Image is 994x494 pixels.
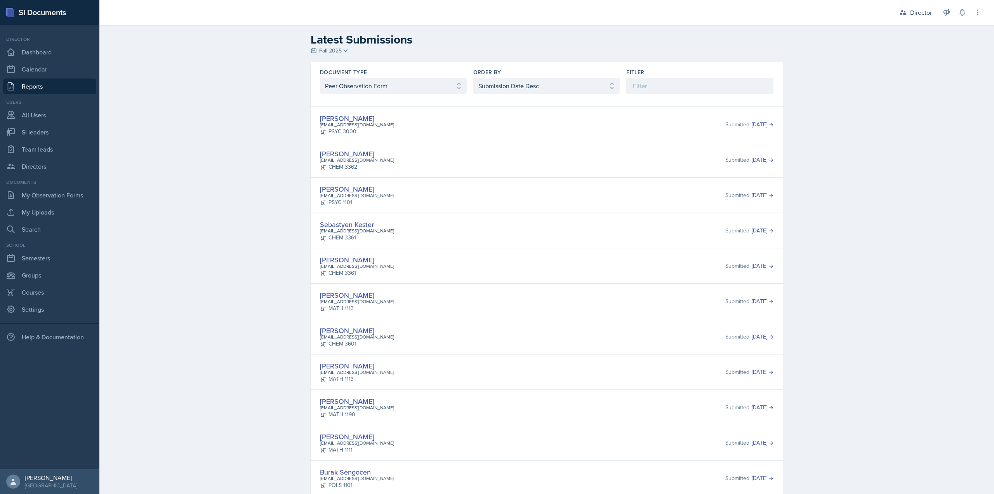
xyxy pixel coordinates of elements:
a: [DATE] [752,191,773,199]
div: [EMAIL_ADDRESS][DOMAIN_NAME] [320,227,394,234]
div: [EMAIL_ADDRESS][DOMAIN_NAME] [320,121,394,128]
div: CHEM 3601 [320,340,394,348]
div: School [3,242,96,249]
div: Submitted [725,474,773,482]
div: Submitted [725,403,773,412]
a: Search [3,222,96,237]
div: Users [3,99,96,106]
label: Fitler [626,68,644,76]
div: Help & Documentation [3,329,96,345]
a: [DATE] [752,156,773,164]
div: MATH 1190 [320,410,394,419]
a: [DATE] [752,439,773,447]
div: Submitted [725,333,773,341]
div: [EMAIL_ADDRESS][DOMAIN_NAME] [320,333,394,340]
div: Submitted [725,439,773,447]
a: [DATE] [752,227,773,235]
div: [EMAIL_ADDRESS][DOMAIN_NAME] [320,475,394,482]
a: [DATE] [752,368,773,376]
a: Settings [3,302,96,317]
div: [GEOGRAPHIC_DATA] [25,482,77,489]
div: [PERSON_NAME] [25,474,77,482]
div: Submitted [725,262,773,270]
div: CHEM 3361 [320,269,394,277]
a: [DATE] [752,333,773,341]
a: [DATE] [752,297,773,305]
label: Order By [473,68,501,76]
div: [EMAIL_ADDRESS][DOMAIN_NAME] [320,369,394,376]
a: [DATE] [752,120,773,129]
div: PSYC 3000 [320,127,394,136]
a: Reports [3,79,96,94]
a: Team leads [3,141,96,157]
a: [PERSON_NAME] [320,290,374,300]
div: Director [3,36,96,43]
div: CHEM 3362 [320,163,394,171]
a: My Uploads [3,204,96,220]
a: Directors [3,159,96,174]
div: MATH 1113 [320,375,394,383]
a: Sebastyen Kester [320,220,374,229]
div: Submitted [725,297,773,305]
div: Submitted [725,227,773,235]
a: [PERSON_NAME] [320,255,374,265]
a: [DATE] [752,262,773,270]
div: Submitted [725,156,773,164]
a: [PERSON_NAME] [320,326,374,335]
div: [EMAIL_ADDRESS][DOMAIN_NAME] [320,404,394,411]
div: Documents [3,179,96,186]
div: [EMAIL_ADDRESS][DOMAIN_NAME] [320,440,394,447]
div: POLS 1101 [320,481,394,489]
div: [EMAIL_ADDRESS][DOMAIN_NAME] [320,263,394,270]
div: PSYC 1101 [320,198,394,206]
a: [PERSON_NAME] [320,113,374,123]
a: Calendar [3,61,96,77]
a: Burak Sengocen [320,467,371,477]
a: Si leaders [3,124,96,140]
div: Submitted [725,120,773,129]
a: [PERSON_NAME] [320,396,374,406]
a: [PERSON_NAME] [320,149,374,159]
a: Courses [3,285,96,300]
div: [EMAIL_ADDRESS][DOMAIN_NAME] [320,192,394,199]
a: [PERSON_NAME] [320,184,374,194]
div: Director [910,8,932,17]
a: Dashboard [3,44,96,60]
a: [PERSON_NAME] [320,361,374,371]
a: Semesters [3,250,96,266]
a: All Users [3,107,96,123]
div: Submitted [725,191,773,199]
a: [PERSON_NAME] [320,432,374,442]
h2: Latest Submissions [311,33,783,47]
a: My Observation Forms [3,187,96,203]
div: Submitted [725,368,773,376]
div: [EMAIL_ADDRESS][DOMAIN_NAME] [320,298,394,305]
a: [DATE] [752,474,773,482]
label: Document Type [320,68,367,76]
div: CHEM 3361 [320,234,394,242]
a: Groups [3,267,96,283]
a: [DATE] [752,403,773,412]
div: MATH 1113 [320,304,394,312]
div: MATH 1111 [320,446,394,454]
span: Fall 2025 [319,47,342,55]
div: [EMAIL_ADDRESS][DOMAIN_NAME] [320,157,394,164]
input: Filter [626,78,773,94]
